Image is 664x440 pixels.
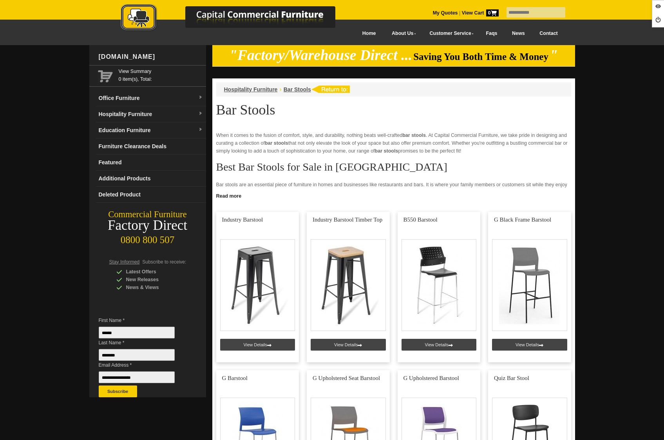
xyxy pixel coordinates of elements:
[119,67,203,82] span: 0 item(s), Total:
[216,181,571,196] p: Bar stools are an essential piece of furniture in homes and businesses like restaurants and bars....
[116,268,191,276] div: Latest Offers
[224,86,278,93] a: Hospitality Furniture
[216,161,571,173] h2: Best Bar Stools for Sale in [GEOGRAPHIC_DATA]
[198,111,203,116] img: dropdown
[198,127,203,132] img: dropdown
[116,276,191,284] div: New Releases
[229,47,412,63] em: "Factory/Warehouse Direct ...
[96,155,206,171] a: Featured
[505,25,532,42] a: News
[99,327,175,338] input: First Name *
[142,259,186,265] span: Subscribe to receive:
[216,102,571,117] h1: Bar Stools
[375,148,398,154] strong: bar stools
[99,349,175,361] input: Last Name *
[99,371,175,383] input: Email Address *
[212,190,575,200] a: Click to read more
[198,95,203,100] img: dropdown
[96,45,206,69] div: [DOMAIN_NAME]
[99,4,373,33] img: Capital Commercial Furniture Logo
[284,86,311,93] a: Bar Stools
[383,25,421,42] a: About Us
[96,122,206,138] a: Education Furnituredropdown
[116,284,191,291] div: News & Views
[96,138,206,155] a: Furniture Clearance Deals
[216,131,571,155] p: When it comes to the fusion of comfort, style, and durability, nothing beats well-crafted . At Ca...
[550,47,558,63] em: "
[460,10,498,16] a: View Cart0
[96,187,206,203] a: Deleted Product
[279,85,281,93] li: ›
[89,209,206,220] div: Commercial Furniture
[119,67,203,75] a: View Summary
[532,25,565,42] a: Contact
[99,339,186,347] span: Last Name *
[99,316,186,324] span: First Name *
[421,25,478,42] a: Customer Service
[265,140,288,146] strong: bar stools
[96,90,206,106] a: Office Furnituredropdown
[413,51,548,62] span: Saving You Both Time & Money
[311,85,350,93] img: return to
[89,231,206,245] div: 0800 800 507
[109,259,140,265] span: Stay Informed
[402,133,426,138] strong: bar stools
[96,171,206,187] a: Additional Products
[462,10,499,16] strong: View Cart
[433,10,458,16] a: My Quotes
[99,361,186,369] span: Email Address *
[96,106,206,122] a: Hospitality Furnituredropdown
[486,9,499,16] span: 0
[99,385,137,397] button: Subscribe
[479,25,505,42] a: Faqs
[89,220,206,231] div: Factory Direct
[99,4,373,35] a: Capital Commercial Furniture Logo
